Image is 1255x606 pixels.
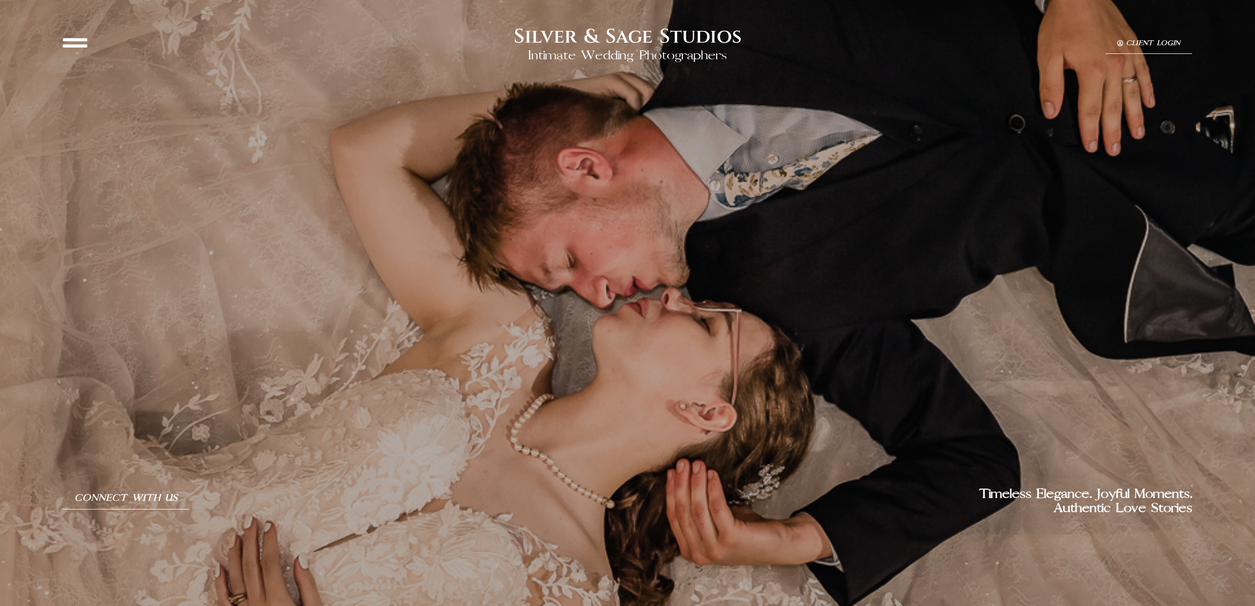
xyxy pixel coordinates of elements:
[63,487,190,509] a: Connect With Us
[514,25,742,48] h2: Silver & Sage Studios
[75,493,178,503] span: Connect With Us
[1126,40,1180,47] span: Client Login
[627,487,1192,515] h2: Timeless Elegance. Joyful Moments. Authentic Love Stories
[1105,34,1192,53] a: Client Login
[528,48,727,63] h2: Intimate Wedding Photographers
